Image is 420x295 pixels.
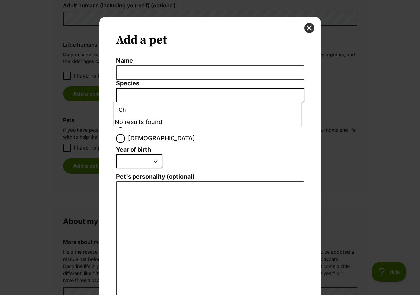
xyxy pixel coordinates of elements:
li: No results found [114,118,301,127]
h2: Add a pet [116,33,304,48]
label: Name [116,57,304,64]
label: Species [116,80,304,87]
label: Year of birth [116,146,151,153]
span: [DEMOGRAPHIC_DATA] [128,134,195,143]
button: close [304,23,314,33]
label: Pet's personality (optional) [116,173,304,180]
